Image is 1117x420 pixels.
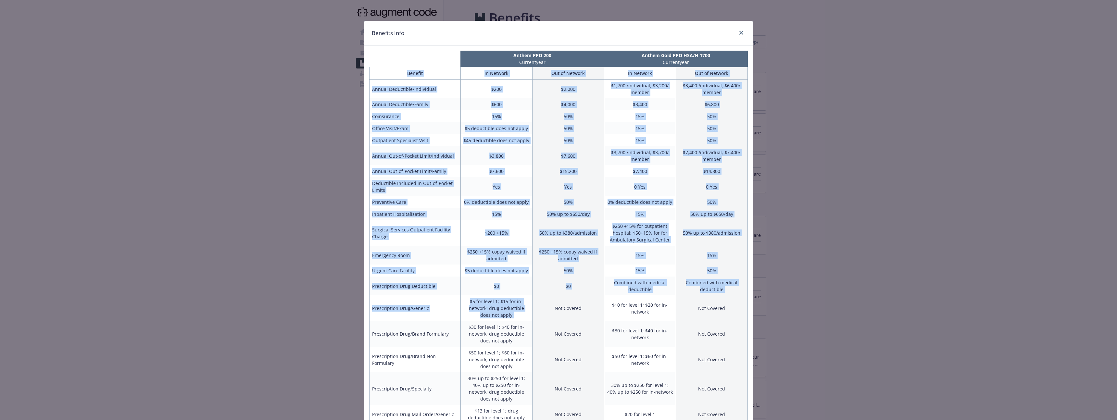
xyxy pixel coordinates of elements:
[606,59,747,66] p: Current year
[460,295,532,321] td: $5 for level 1; $15 for in-network; drug deductible does not apply
[460,246,532,265] td: $250 +15% copay waived if admitted
[532,246,604,265] td: $250 +15% copay waived if admitted
[676,372,747,405] td: Not Covered
[532,146,604,165] td: $7,600
[460,80,532,99] td: $200
[604,146,676,165] td: $3,700 /individual, $3,700/ member
[604,321,676,347] td: $30 for level 1; $40 for in-network
[532,321,604,347] td: Not Covered
[370,98,461,110] td: Annual Deductible/Family
[460,67,532,80] th: In Network
[676,110,747,122] td: 50%
[676,196,747,208] td: 50%
[604,196,676,208] td: 0% deductible does not apply
[460,122,532,134] td: $5 deductible does not apply
[460,134,532,146] td: $45 deductible does not apply
[604,372,676,405] td: 30% up to $250 for level 1; 40% up to $250 for in-network
[676,220,747,246] td: 50% up to $380/admission
[676,177,747,196] td: 0 Yes
[370,110,461,122] td: Coinsurance
[532,165,604,177] td: $15,200
[532,196,604,208] td: 50%
[532,80,604,99] td: $2,000
[606,52,747,59] p: Anthem Gold PPO HSA/H 1700
[532,277,604,295] td: $0
[676,67,747,80] th: Out of Network
[604,208,676,220] td: 15%
[676,321,747,347] td: Not Covered
[460,220,532,246] td: $200 +15%
[604,220,676,246] td: $250 +15% for outpatient hospital; $50+15% for for Ambulatory Surgical Center
[370,347,461,372] td: Prescription Drug/Brand Non-Formulary
[676,277,747,295] td: Combined with medical deductible
[370,165,461,177] td: Annual Out-of-Pocket Limit/Family
[604,177,676,196] td: 0 Yes
[532,134,604,146] td: 50%
[532,347,604,372] td: Not Covered
[370,265,461,277] td: Urgent Care Facility
[676,246,747,265] td: 15%
[370,177,461,196] td: Deductible Included in Out-of-Pocket Limits
[372,29,404,37] h1: Benefits Info
[460,146,532,165] td: $3,800
[370,67,461,80] th: Benefit
[604,98,676,110] td: $3,400
[462,59,603,66] p: Current year
[460,165,532,177] td: $7,600
[460,277,532,295] td: $0
[604,80,676,99] td: $1,700 /individual, $3,200/ member
[370,321,461,347] td: Prescription Drug/Brand Formulary
[532,110,604,122] td: 50%
[676,347,747,372] td: Not Covered
[676,295,747,321] td: Not Covered
[460,208,532,220] td: 15%
[604,265,676,277] td: 15%
[460,372,532,405] td: 30% up to $250 for level 1; 40% up to $250 for in-network; drug deductible does not apply
[369,51,460,67] th: intentionally left blank
[370,295,461,321] td: Prescription Drug/Generic
[460,321,532,347] td: $30 for level 1; $40 for in-network; drug deductible does not apply
[460,98,532,110] td: $600
[532,208,604,220] td: 50% up to $650/day
[532,98,604,110] td: $4,000
[532,177,604,196] td: Yes
[676,80,747,99] td: $3,400 /individual, $6,400/ member
[462,52,603,59] p: Anthem PPO 200
[370,277,461,295] td: Prescription Drug Deductible
[604,246,676,265] td: 15%
[604,122,676,134] td: 15%
[370,208,461,220] td: Inpatient Hospitalization
[676,165,747,177] td: $14,800
[370,196,461,208] td: Preventive Care
[370,220,461,246] td: Surgical Services Outpatient Facility Charge
[460,110,532,122] td: 15%
[532,122,604,134] td: 50%
[460,196,532,208] td: 0% deductible does not apply
[370,246,461,265] td: Emergency Room
[604,134,676,146] td: 15%
[532,372,604,405] td: Not Covered
[370,372,461,405] td: Prescription Drug/Specialty
[676,208,747,220] td: 50% up to $650/day
[370,122,461,134] td: Office Visit/Exam
[370,80,461,99] td: Annual Deductible/Individual
[604,295,676,321] td: $10 for level 1; $20 for in-network
[460,177,532,196] td: Yes
[676,265,747,277] td: 50%
[604,277,676,295] td: Combined with medical deductible
[676,122,747,134] td: 50%
[737,29,745,37] a: close
[532,67,604,80] th: Out of Network
[370,146,461,165] td: Annual Out-of-Pocket Limit/Individual
[532,295,604,321] td: Not Covered
[604,165,676,177] td: $7,400
[604,110,676,122] td: 15%
[676,98,747,110] td: $6,800
[370,134,461,146] td: Outpatient Specialist Visit
[532,265,604,277] td: 50%
[532,220,604,246] td: 50% up to $380/admission
[460,265,532,277] td: $5 deductible does not apply
[604,347,676,372] td: $50 for level 1; $60 for in-network
[676,146,747,165] td: $7,400 /individual, $7,400/ member
[604,67,676,80] th: In Network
